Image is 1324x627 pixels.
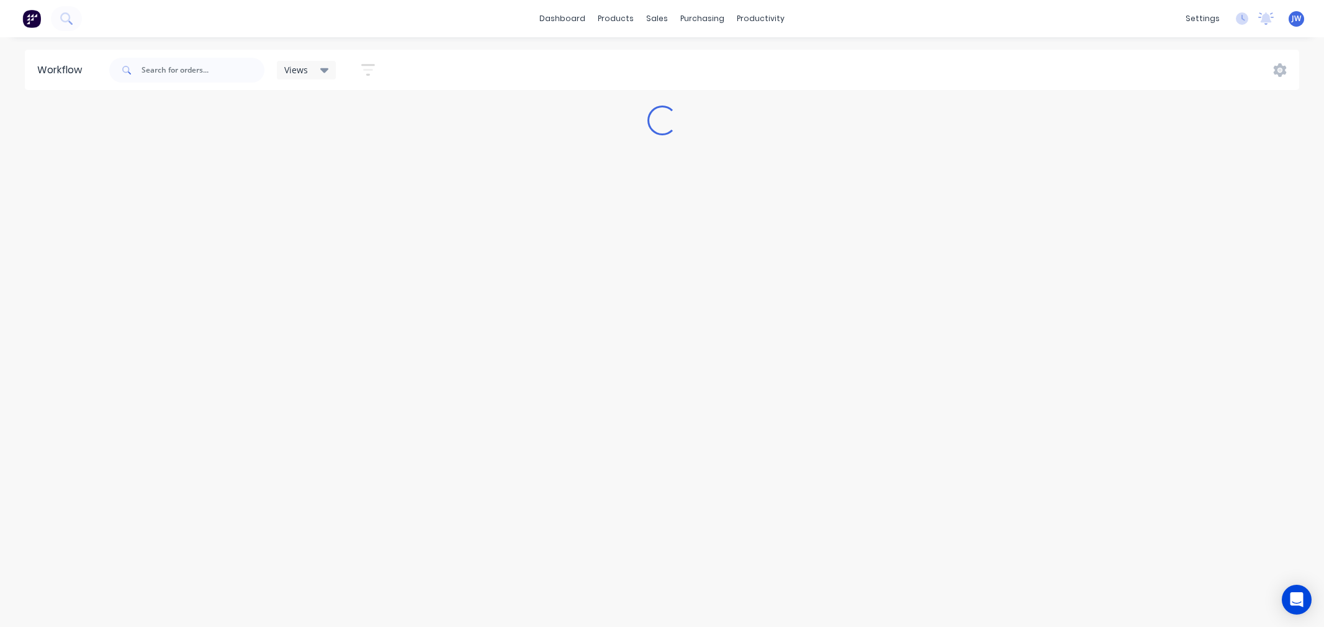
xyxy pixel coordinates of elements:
[1282,585,1312,615] div: Open Intercom Messenger
[674,9,731,28] div: purchasing
[533,9,592,28] a: dashboard
[37,63,88,78] div: Workflow
[284,63,308,76] span: Views
[22,9,41,28] img: Factory
[142,58,264,83] input: Search for orders...
[1179,9,1226,28] div: settings
[731,9,791,28] div: productivity
[592,9,640,28] div: products
[640,9,674,28] div: sales
[1292,13,1301,24] span: JW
